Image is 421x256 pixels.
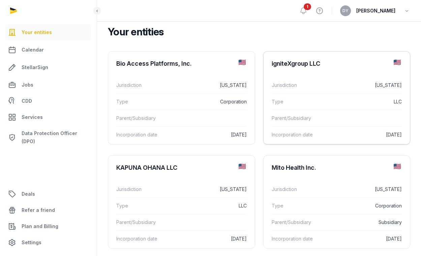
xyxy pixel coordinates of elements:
[172,81,246,89] dd: [US_STATE]
[5,77,91,93] a: Jobs
[340,5,351,16] button: DY
[22,222,58,230] span: Plan and Billing
[5,127,91,148] a: Data Protection Officer (DPO)
[272,60,320,68] div: igniteXgroup LLC
[239,164,246,169] img: us.png
[272,98,322,106] dt: Type
[22,190,35,198] span: Deals
[272,185,322,193] dt: Jurisdiction
[5,202,91,218] a: Refer a friend
[327,202,402,210] dd: Corporation
[22,63,48,71] span: StellarSign
[108,26,405,38] h2: Your entities
[22,129,89,146] span: Data Protection Officer (DPO)
[327,98,402,106] dd: LLC
[5,109,91,125] a: Services
[116,164,177,172] div: KAPUNA OHANA LLC
[172,202,246,210] dd: LLC
[108,52,255,148] a: Bio Access Platforms, Inc.Jurisdiction[US_STATE]TypeCorporationParent/SubsidiaryIncorporation dat...
[116,98,166,106] dt: Type
[272,164,316,172] div: Mito Health Inc.
[108,156,255,252] a: KAPUNA OHANA LLCJurisdiction[US_STATE]TypeLLCParent/SubsidiaryIncorporation date[DATE]
[327,131,402,139] dd: [DATE]
[22,238,41,247] span: Settings
[116,202,166,210] dt: Type
[327,218,402,226] dd: Subsidiary
[116,185,166,193] dt: Jurisdiction
[5,59,91,75] a: StellarSign
[116,235,166,243] dt: Incorporation date
[172,235,246,243] dd: [DATE]
[5,94,91,108] a: CDD
[394,164,401,169] img: us.png
[5,186,91,202] a: Deals
[5,234,91,251] a: Settings
[116,114,166,122] dt: Parent/Subsidiary
[264,156,410,252] a: Mito Health Inc.Jurisdiction[US_STATE]TypeCorporationParent/SubsidiarySubsidiaryIncorporation dat...
[272,202,322,210] dt: Type
[327,185,402,193] dd: [US_STATE]
[264,52,410,148] a: igniteXgroup LLCJurisdiction[US_STATE]TypeLLCParent/SubsidiaryIncorporation date[DATE]
[116,60,192,68] div: Bio Access Platforms, Inc.
[172,98,246,106] dd: Corporation
[22,97,32,105] span: CDD
[272,235,322,243] dt: Incorporation date
[304,3,311,10] span: 1
[22,28,52,36] span: Your entities
[272,131,322,139] dt: Incorporation date
[22,113,43,121] span: Services
[327,81,402,89] dd: [US_STATE]
[239,60,246,65] img: us.png
[342,9,349,13] span: DY
[5,42,91,58] a: Calendar
[327,235,402,243] dd: [DATE]
[22,81,33,89] span: Jobs
[116,218,166,226] dt: Parent/Subsidiary
[5,24,91,40] a: Your entities
[22,46,44,54] span: Calendar
[356,7,395,15] span: [PERSON_NAME]
[387,224,421,256] iframe: Chat Widget
[5,218,91,234] a: Plan and Billing
[272,114,322,122] dt: Parent/Subsidiary
[394,60,401,65] img: us.png
[172,131,246,139] dd: [DATE]
[172,185,246,193] dd: [US_STATE]
[22,206,55,214] span: Refer a friend
[116,81,166,89] dt: Jurisdiction
[272,218,322,226] dt: Parent/Subsidiary
[272,81,322,89] dt: Jurisdiction
[116,131,166,139] dt: Incorporation date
